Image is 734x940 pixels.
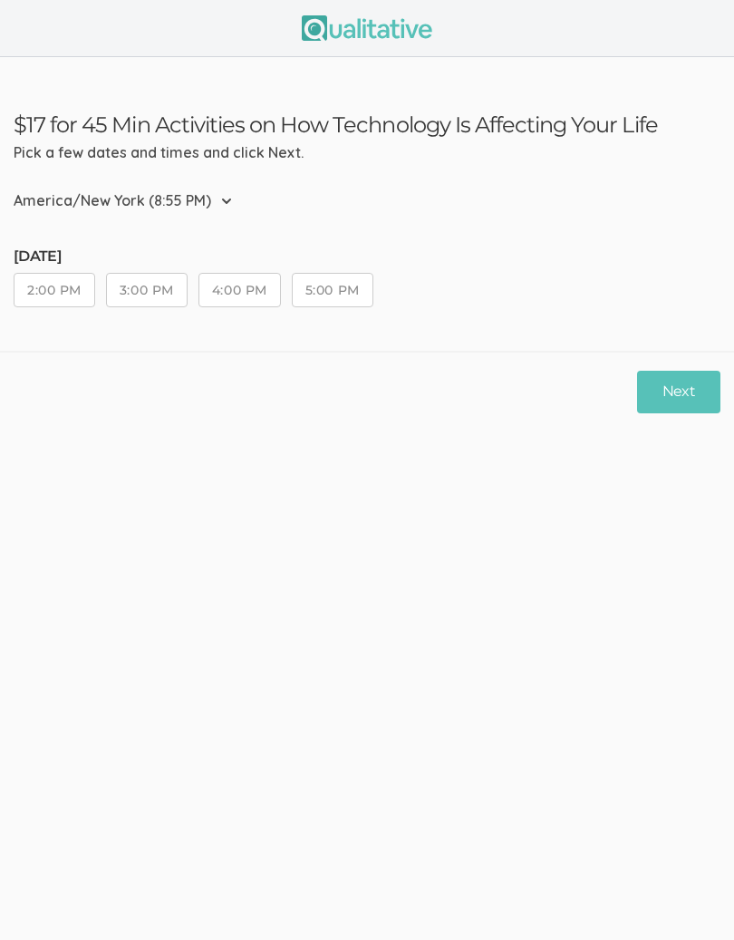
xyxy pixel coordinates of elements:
h5: [DATE] [14,248,384,265]
button: 2:00 PM [14,273,95,307]
img: Qualitative [302,15,432,41]
button: 4:00 PM [198,273,281,307]
button: 5:00 PM [292,273,373,307]
button: Next [637,371,720,413]
h3: $17 for 45 Min Activities on How Technology Is Affecting Your Life [14,111,720,138]
div: Pick a few dates and times and click Next. [14,142,720,163]
button: 3:00 PM [106,273,188,307]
